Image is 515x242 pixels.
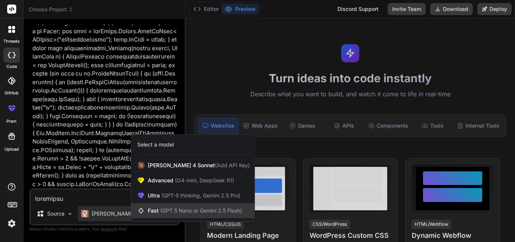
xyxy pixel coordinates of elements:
[3,38,20,45] label: threads
[148,177,234,184] span: Advanced
[5,90,18,96] label: GitHub
[215,162,250,168] span: (Add API Key)
[6,63,17,70] label: code
[6,118,17,125] label: prem
[5,146,19,153] label: Upload
[160,192,241,199] span: (GPT-5 thinking, Gemini 2.5 Pro)
[173,177,234,183] span: (O4-mini, DeepSeek R1)
[160,207,242,214] span: (GPT 5 Nano or Gemini 2.5 Flash)
[137,141,174,148] div: Select a model
[148,162,250,169] span: [PERSON_NAME] 4 Sonnet
[148,192,241,199] span: Ultra
[5,217,18,230] img: settings
[148,207,242,214] span: Fast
